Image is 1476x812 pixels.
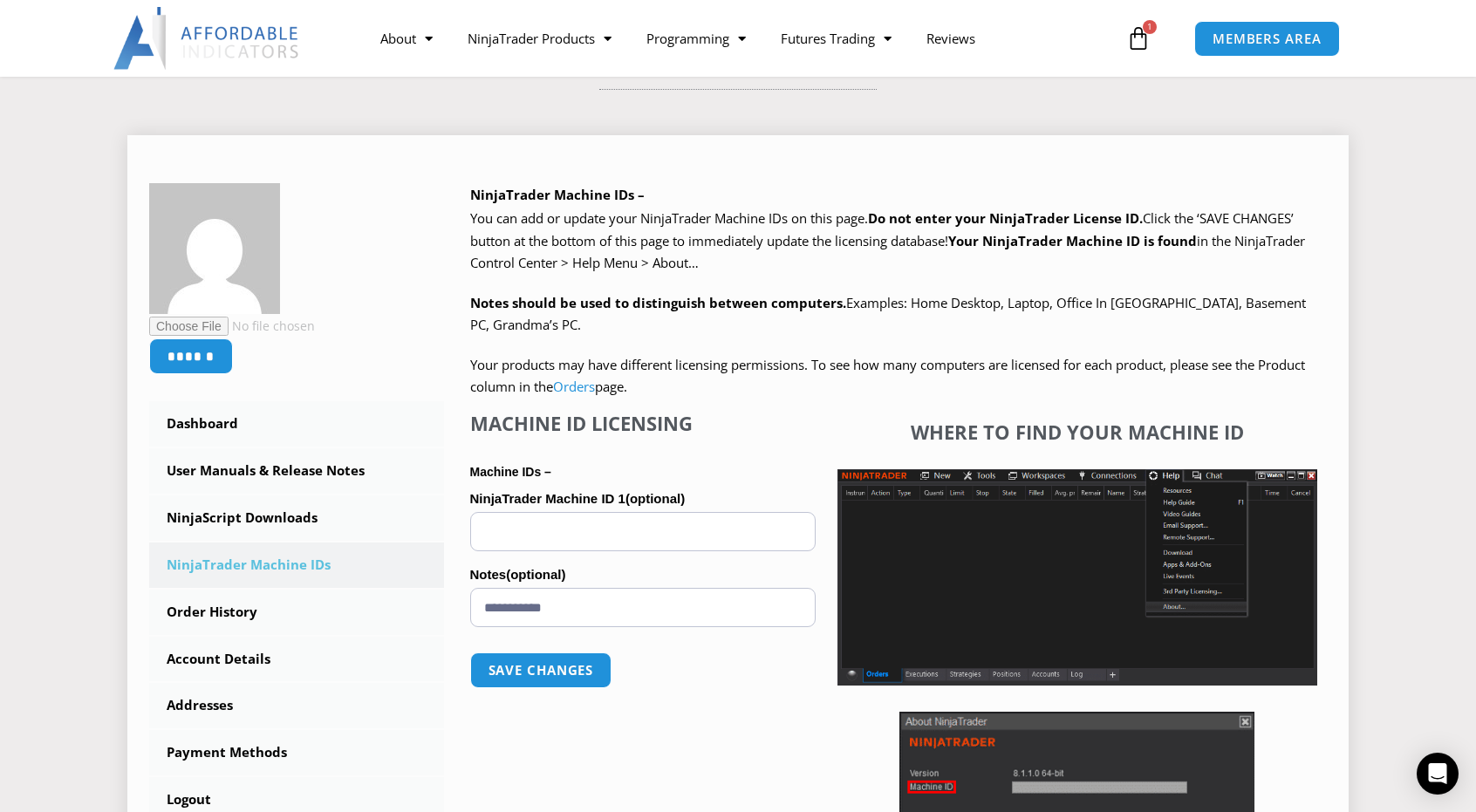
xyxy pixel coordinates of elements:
[1100,13,1177,64] a: 1
[149,683,444,728] a: Addresses
[470,465,551,479] strong: Machine IDs –
[470,356,1305,396] span: Your products may have different licensing permissions. To see how many computers are licensed fo...
[149,590,444,635] a: Order History
[149,542,444,588] a: NinjaTrader Machine IDs
[470,486,816,512] label: NinjaTrader Machine ID 1
[470,186,645,203] b: NinjaTrader Machine IDs –
[629,18,763,58] a: Programming
[909,18,993,58] a: Reviews
[868,209,1143,227] b: Do not enter your NinjaTrader License ID.
[948,232,1197,249] strong: Your NinjaTrader Machine ID is found
[553,378,595,395] a: Orders
[470,562,816,588] label: Notes
[450,18,629,58] a: NinjaTrader Products
[149,495,444,541] a: NinjaScript Downloads
[149,448,444,494] a: User Manuals & Release Notes
[470,209,868,227] span: You can add or update your NinjaTrader Machine IDs on this page.
[149,183,280,314] img: 55c308d06d695cf48f23c8b567eb9176d3bdda9634174f528424b37c02677109
[363,18,450,58] a: About
[470,209,1305,271] span: Click the ‘SAVE CHANGES’ button at the bottom of this page to immediately update the licensing da...
[1213,32,1322,45] span: MEMBERS AREA
[470,294,1306,334] span: Examples: Home Desktop, Laptop, Office In [GEOGRAPHIC_DATA], Basement PC, Grandma’s PC.
[506,567,565,582] span: (optional)
[1143,20,1157,34] span: 1
[837,420,1317,443] h4: Where to find your Machine ID
[113,7,301,70] img: LogoAI | Affordable Indicators – NinjaTrader
[470,294,846,311] strong: Notes should be used to distinguish between computers.
[837,469,1317,686] img: Screenshot 2025-01-17 1155544 | Affordable Indicators – NinjaTrader
[470,652,612,688] button: Save changes
[363,18,1122,58] nav: Menu
[763,18,909,58] a: Futures Trading
[1417,753,1459,795] div: Open Intercom Messenger
[470,412,816,434] h4: Machine ID Licensing
[1194,21,1340,57] a: MEMBERS AREA
[149,637,444,682] a: Account Details
[149,401,444,447] a: Dashboard
[149,730,444,775] a: Payment Methods
[625,491,685,506] span: (optional)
